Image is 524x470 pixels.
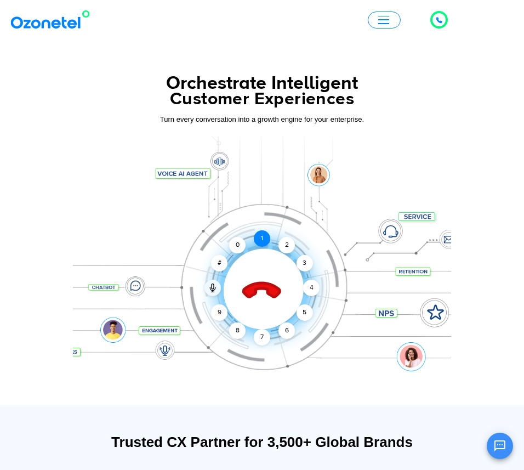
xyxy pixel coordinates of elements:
[78,433,446,452] div: Trusted CX Partner for 3,500+ Global Brands
[229,237,246,253] div: 0
[211,255,227,271] div: #
[278,322,295,339] div: 6
[297,304,313,321] div: 5
[487,433,513,459] button: Open chat
[297,255,313,271] div: 3
[303,280,320,296] div: 4
[73,86,451,112] div: Customer Experiences
[73,74,451,93] div: Orchestrate Intelligent
[229,322,246,339] div: 8
[211,304,227,321] div: 9
[73,114,451,126] div: Turn every conversation into a growth engine for your enterprise.
[254,329,270,346] div: 7
[254,230,270,247] div: 1
[278,237,295,253] div: 2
